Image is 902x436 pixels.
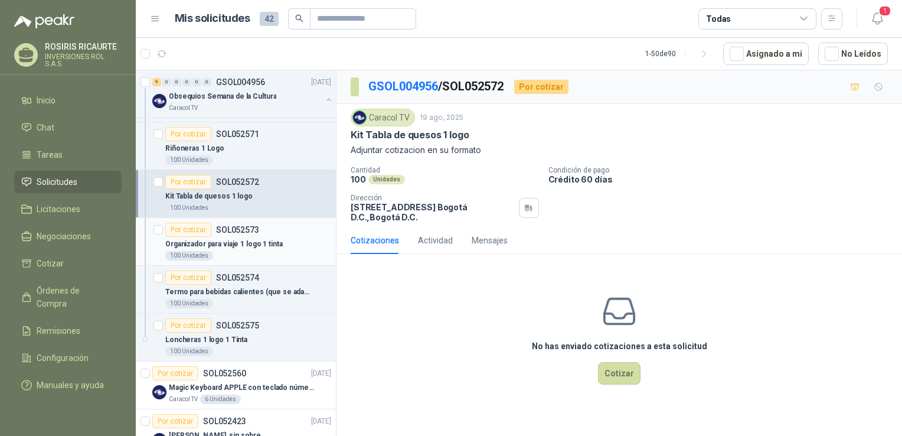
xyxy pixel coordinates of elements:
p: 100 [351,174,366,184]
a: Remisiones [14,320,122,342]
button: 1 [867,8,888,30]
span: Manuales y ayuda [37,379,104,392]
p: Kit Tabla de quesos 1 logo [165,191,253,202]
div: 0 [162,78,171,86]
div: 100 Unidades [165,299,213,308]
div: Por cotizar [165,318,211,333]
p: Termo para bebidas calientes (que se adapten al espacio del carro) 1 logo [165,287,312,298]
div: 100 Unidades [165,251,213,261]
div: Por cotizar [165,271,211,285]
div: 0 [202,78,211,86]
img: Logo peakr [14,14,74,28]
p: INVERSIONES ROL S.A.S [45,53,122,67]
p: [STREET_ADDRESS] Bogotá D.C. , Bogotá D.C. [351,202,514,222]
div: 0 [182,78,191,86]
a: Cotizar [14,252,122,275]
p: Magic Keyboard APPLE con teclado númerico en Español Plateado [169,382,316,393]
p: SOL052574 [216,274,259,282]
div: 1 - 50 de 90 [645,44,714,63]
a: GSOL004956 [368,79,438,93]
button: Asignado a mi [723,43,809,65]
div: 0 [192,78,201,86]
p: SOL052423 [203,417,246,425]
p: SOL052560 [203,369,246,378]
p: / SOL052572 [368,77,505,96]
div: Por cotizar [152,366,198,380]
div: 9 [152,78,161,86]
p: Crédito 60 días [548,174,898,184]
a: Chat [14,116,122,139]
a: Por cotizarSOL052571Riñoneras 1 Logo100 Unidades [136,122,336,170]
a: Por cotizarSOL052575Loncheras 1 logo 1 Tinta100 Unidades [136,314,336,362]
div: Cotizaciones [351,234,399,247]
div: Por cotizar [165,175,211,189]
div: Por cotizar [514,80,568,94]
span: Negociaciones [37,230,91,243]
div: Caracol TV [351,109,415,126]
p: SOL052572 [216,178,259,186]
span: Inicio [37,94,55,107]
h1: Mis solicitudes [175,10,250,27]
div: Actividad [418,234,453,247]
a: Órdenes de Compra [14,279,122,315]
img: Company Logo [152,94,166,108]
span: Licitaciones [37,203,80,216]
div: 0 [172,78,181,86]
span: Chat [37,121,54,134]
div: 100 Unidades [165,347,213,356]
p: Organizador para viaje 1 logo 1 tinta [165,239,283,250]
div: 6 Unidades [200,395,241,404]
p: 19 ago, 2025 [420,112,463,123]
a: Por cotizarSOL052572Kit Tabla de quesos 1 logo100 Unidades [136,170,336,218]
a: 9 0 0 0 0 0 GSOL004956[DATE] Company LogoObsequios Semana de la CulturaCaracol TV [152,75,334,113]
p: Condición de pago [548,166,898,174]
a: Por cotizarSOL052573Organizador para viaje 1 logo 1 tinta100 Unidades [136,218,336,266]
a: Licitaciones [14,198,122,220]
span: Tareas [37,148,63,161]
div: Mensajes [472,234,508,247]
p: Dirección [351,194,514,202]
a: Configuración [14,347,122,369]
a: Negociaciones [14,225,122,248]
p: Loncheras 1 logo 1 Tinta [165,334,247,346]
span: 1 [878,5,891,17]
p: [DATE] [311,77,331,88]
a: Inicio [14,89,122,112]
p: ROSIRIS RICAURTE [45,43,122,51]
a: Manuales y ayuda [14,374,122,396]
img: Company Logo [152,385,166,399]
p: Riñoneras 1 Logo [165,143,224,154]
p: Obsequios Semana de la Cultura [169,91,276,102]
a: Solicitudes [14,171,122,193]
span: search [295,14,303,22]
span: Órdenes de Compra [37,284,110,310]
span: 42 [260,12,279,26]
div: Por cotizar [165,223,211,237]
p: Kit Tabla de quesos 1 logo [351,129,469,141]
p: SOL052575 [216,321,259,330]
h3: No has enviado cotizaciones a esta solicitud [532,340,707,353]
p: Caracol TV [169,103,198,113]
div: Unidades [368,175,405,184]
div: Por cotizar [152,414,198,428]
span: Remisiones [37,324,80,337]
div: Por cotizar [165,127,211,141]
p: [DATE] [311,416,331,427]
p: [DATE] [311,368,331,379]
span: Solicitudes [37,175,77,188]
span: Configuración [37,352,89,365]
a: Por cotizarSOL052560[DATE] Company LogoMagic Keyboard APPLE con teclado númerico en Español Plate... [136,362,336,409]
img: Company Logo [353,111,366,124]
p: GSOL004956 [216,78,265,86]
p: Adjuntar cotizacion en su formato [351,144,888,157]
div: 100 Unidades [165,203,213,213]
p: Cantidad [351,166,539,174]
span: Cotizar [37,257,64,270]
div: Todas [706,12,731,25]
a: Tareas [14,144,122,166]
p: Caracol TV [169,395,198,404]
p: SOL052573 [216,226,259,234]
button: Cotizar [598,362,640,385]
a: Por cotizarSOL052574Termo para bebidas calientes (que se adapten al espacio del carro) 1 logo100 ... [136,266,336,314]
div: 100 Unidades [165,155,213,165]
